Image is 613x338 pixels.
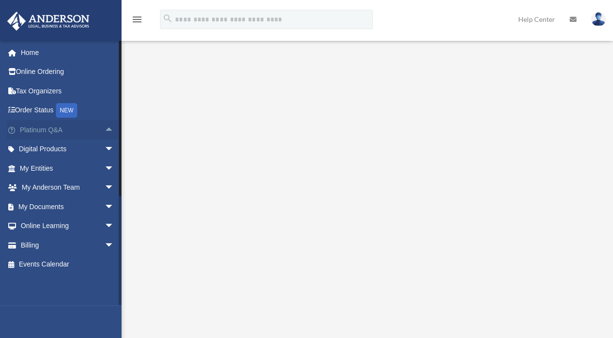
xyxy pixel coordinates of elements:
a: Tax Organizers [7,81,129,101]
span: arrow_drop_down [105,216,124,236]
a: My Entitiesarrow_drop_down [7,159,129,178]
img: User Pic [591,12,606,26]
span: arrow_drop_up [105,120,124,140]
i: menu [131,14,143,25]
a: Online Ordering [7,62,129,82]
a: Platinum Q&Aarrow_drop_up [7,120,129,140]
span: arrow_drop_down [105,178,124,198]
a: My Documentsarrow_drop_down [7,197,129,216]
a: Online Learningarrow_drop_down [7,216,129,236]
span: arrow_drop_down [105,197,124,217]
a: menu [131,17,143,25]
a: Billingarrow_drop_down [7,235,129,255]
span: arrow_drop_down [105,159,124,178]
a: Events Calendar [7,255,129,274]
a: My Anderson Teamarrow_drop_down [7,178,129,197]
span: arrow_drop_down [105,140,124,160]
div: NEW [56,103,77,118]
img: Anderson Advisors Platinum Portal [4,12,92,31]
a: Order StatusNEW [7,101,129,121]
iframe: <span data-mce-type="bookmark" style="display: inline-block; width: 0px; overflow: hidden; line-h... [131,53,601,314]
span: arrow_drop_down [105,235,124,255]
a: Home [7,43,129,62]
a: Digital Productsarrow_drop_down [7,140,129,159]
i: search [162,13,173,24]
